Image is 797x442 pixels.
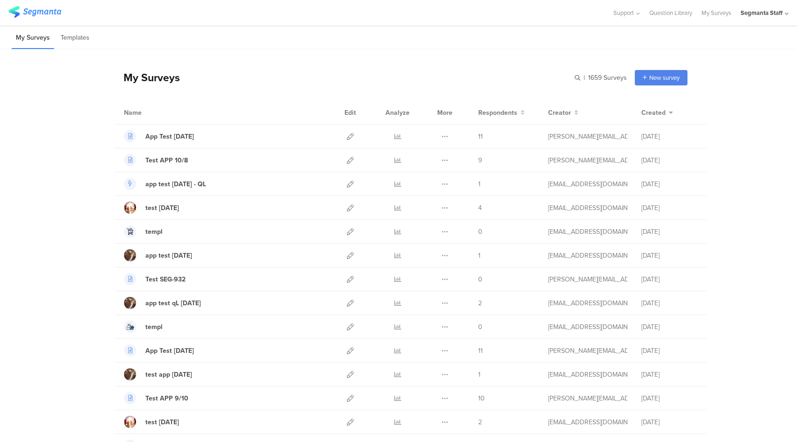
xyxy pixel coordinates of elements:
[548,155,627,165] div: raymund@segmanta.com
[478,155,482,165] span: 9
[145,393,188,403] div: Test APP 9/10
[641,203,697,213] div: [DATE]
[641,227,697,237] div: [DATE]
[478,108,517,118] span: Respondents
[145,274,186,284] div: Test SEG-932
[641,298,697,308] div: [DATE]
[114,70,180,85] div: My Surveys
[478,108,525,118] button: Respondents
[641,274,697,284] div: [DATE]
[124,297,201,309] a: app test qL [DATE]
[145,203,179,213] div: test 10.08.25
[124,202,179,214] a: test [DATE]
[478,251,481,260] span: 1
[548,274,627,284] div: raymund@segmanta.com
[478,274,482,284] span: 0
[145,132,194,141] div: App Test 10.08.25
[548,203,627,213] div: channelle@segmanta.com
[548,393,627,403] div: raymund@segmanta.com
[340,101,360,124] div: Edit
[145,370,192,379] div: test app 10 sep 25
[145,417,179,427] div: test 9.10.25
[641,132,697,141] div: [DATE]
[548,370,627,379] div: eliran@segmanta.com
[124,273,186,285] a: Test SEG-932
[124,392,188,404] a: Test APP 9/10
[641,251,697,260] div: [DATE]
[478,417,482,427] span: 2
[478,322,482,332] span: 0
[435,101,455,124] div: More
[12,27,54,49] li: My Surveys
[548,251,627,260] div: eliran@segmanta.com
[145,179,206,189] div: app test 8oct 25 - QL
[641,393,697,403] div: [DATE]
[124,344,194,357] a: App Test [DATE]
[8,6,61,18] img: segmanta logo
[548,322,627,332] div: eliran@segmanta.com
[582,73,586,83] span: |
[548,227,627,237] div: eliran@segmanta.com
[145,227,163,237] div: templ
[548,108,578,118] button: Creator
[548,417,627,427] div: channelle@segmanta.com
[649,73,680,82] span: New survey
[124,249,192,261] a: app test [DATE]
[548,346,627,356] div: riel@segmanta.com
[478,346,483,356] span: 11
[478,227,482,237] span: 0
[124,225,163,238] a: templ
[145,298,201,308] div: app test qL wed 10 sep
[641,370,697,379] div: [DATE]
[641,179,697,189] div: [DATE]
[124,368,192,380] a: test app [DATE]
[124,108,180,118] div: Name
[548,132,627,141] div: riel@segmanta.com
[124,154,188,166] a: Test APP 10/8
[641,155,697,165] div: [DATE]
[478,132,483,141] span: 11
[124,321,163,333] a: templ
[548,179,627,189] div: eliran@segmanta.com
[641,108,666,118] span: Created
[478,179,481,189] span: 1
[641,108,673,118] button: Created
[588,73,627,83] span: 1659 Surveys
[548,298,627,308] div: eliran@segmanta.com
[56,27,94,49] li: Templates
[478,393,485,403] span: 10
[641,322,697,332] div: [DATE]
[124,178,206,190] a: app test [DATE] - QL
[145,346,194,356] div: App Test 9.10.25
[384,101,412,124] div: Analyze
[641,346,697,356] div: [DATE]
[124,130,194,142] a: App Test [DATE]
[478,298,482,308] span: 2
[741,8,783,17] div: Segmanta Staff
[641,417,697,427] div: [DATE]
[124,416,179,428] a: test [DATE]
[613,8,634,17] span: Support
[548,108,571,118] span: Creator
[145,251,192,260] div: app test 8oct 25
[145,155,188,165] div: Test APP 10/8
[478,370,481,379] span: 1
[145,322,163,332] div: templ
[478,203,482,213] span: 4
